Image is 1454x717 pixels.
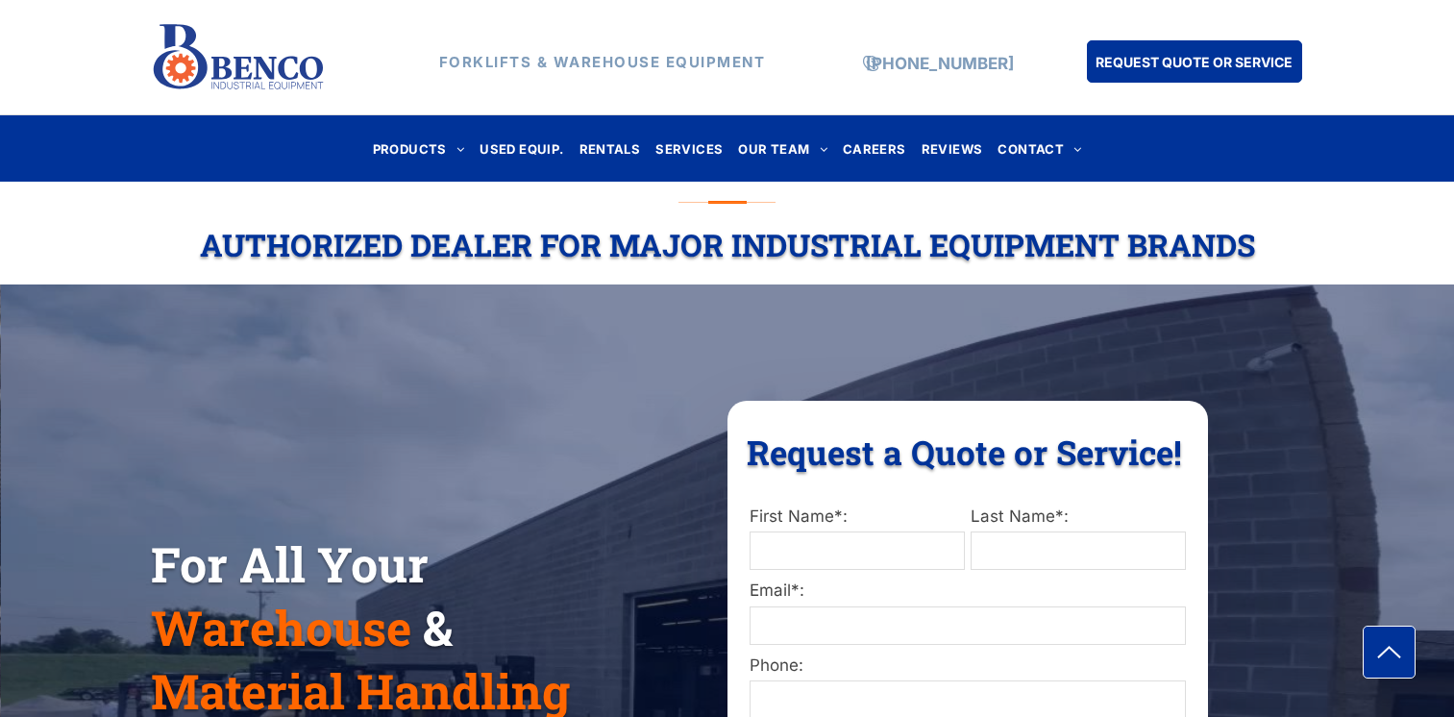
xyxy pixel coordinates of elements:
a: CAREERS [835,136,914,161]
span: REQUEST QUOTE OR SERVICE [1096,44,1293,80]
a: OUR TEAM [730,136,835,161]
a: REVIEWS [914,136,991,161]
span: Authorized Dealer For Major Industrial Equipment Brands [200,224,1255,265]
span: For All Your [151,532,429,596]
a: [PHONE_NUMBER] [866,54,1014,73]
label: Phone: [750,654,1186,679]
strong: FORKLIFTS & WAREHOUSE EQUIPMENT [439,53,766,71]
label: First Name*: [750,505,965,530]
a: RENTALS [572,136,649,161]
label: Email*: [750,579,1186,604]
a: USED EQUIP. [472,136,571,161]
a: PRODUCTS [365,136,473,161]
a: SERVICES [648,136,730,161]
span: Warehouse [151,596,411,659]
span: & [423,596,453,659]
a: CONTACT [990,136,1089,161]
span: Request a Quote or Service! [747,430,1182,474]
label: Last Name*: [971,505,1186,530]
a: REQUEST QUOTE OR SERVICE [1087,40,1302,83]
